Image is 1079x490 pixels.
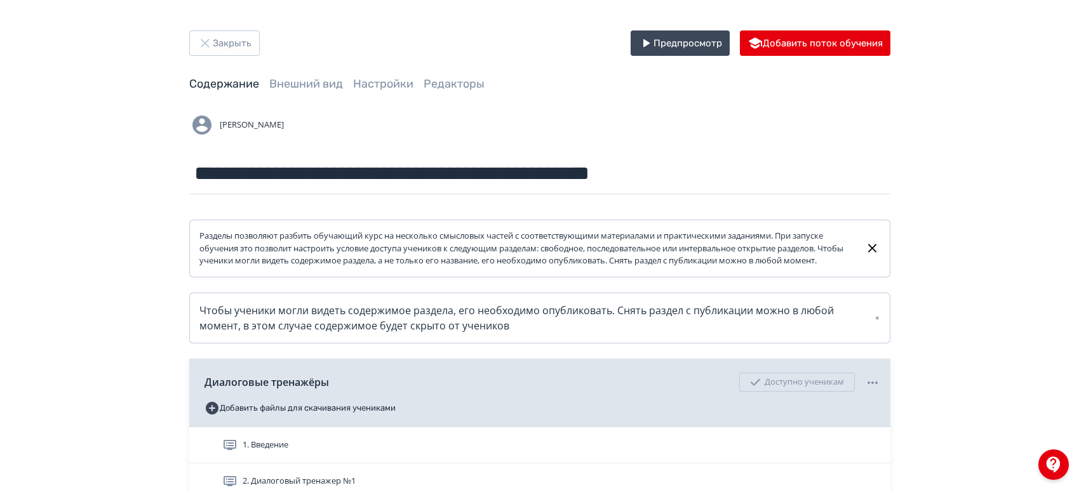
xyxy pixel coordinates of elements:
[189,427,890,463] div: 1. Введение
[424,77,485,91] a: Редакторы
[189,30,260,56] button: Закрыть
[739,373,855,392] div: Доступно ученикам
[353,77,413,91] a: Настройки
[199,230,855,267] div: Разделы позволяют разбить обучающий курс на несколько смысловых частей с соответствующими материа...
[243,439,288,451] span: 1. Введение
[204,374,329,390] span: Диалоговые тренажёры
[189,77,259,91] a: Содержание
[199,303,880,333] div: Чтобы ученики могли видеть содержимое раздела, его необходимо опубликовать. Снять раздел с публик...
[269,77,343,91] a: Внешний вид
[204,398,396,418] button: Добавить файлы для скачивания учениками
[740,30,890,56] button: Добавить поток обучения
[220,119,284,131] span: [PERSON_NAME]
[243,475,356,487] span: 2. Диалоговый тренажер №1
[631,30,730,56] button: Предпросмотр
